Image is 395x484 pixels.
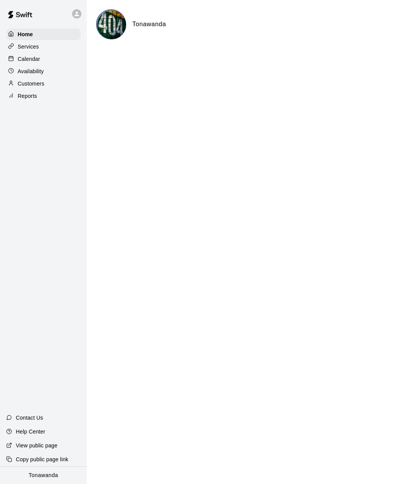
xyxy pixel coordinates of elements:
h6: Tonawanda [132,19,166,29]
p: Help Center [16,428,45,435]
a: Calendar [6,53,81,65]
p: View public page [16,442,57,449]
a: Home [6,29,81,40]
p: Copy public page link [16,455,68,463]
a: Customers [6,78,81,89]
img: Tonawanda logo [97,10,126,39]
p: Customers [18,80,44,87]
p: Services [18,43,39,50]
a: Services [6,41,81,52]
p: Tonawanda [29,471,58,479]
p: Reports [18,92,37,100]
p: Calendar [18,55,40,63]
a: Reports [6,90,81,102]
a: Availability [6,66,81,77]
p: Contact Us [16,414,43,422]
p: Availability [18,67,44,75]
p: Home [18,30,33,38]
